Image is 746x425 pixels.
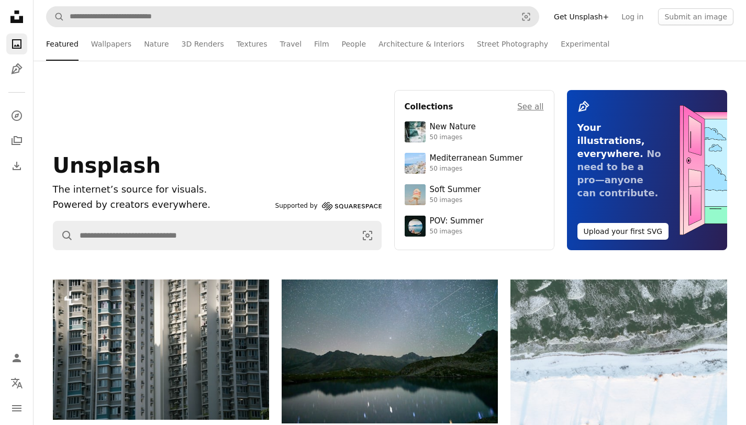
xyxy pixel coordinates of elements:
a: Soft Summer50 images [405,184,544,205]
a: Supported by [275,200,382,213]
img: Starry night sky over a calm mountain lake [282,279,498,423]
a: Mediterranean Summer50 images [405,153,544,174]
span: Your illustrations, everywhere. [577,122,645,159]
h1: The internet’s source for visuals. [53,182,271,197]
div: New Nature [430,122,476,132]
div: 50 images [430,133,476,142]
a: People [342,27,366,61]
div: POV: Summer [430,216,484,227]
a: Experimental [561,27,609,61]
a: See all [517,100,543,113]
div: 50 images [430,228,484,236]
a: Travel [280,27,302,61]
img: premium_photo-1749544311043-3a6a0c8d54af [405,184,426,205]
span: Unsplash [53,153,161,177]
img: premium_photo-1688410049290-d7394cc7d5df [405,153,426,174]
a: Download History [6,155,27,176]
a: Get Unsplash+ [548,8,615,25]
a: Street Photography [477,27,548,61]
a: Explore [6,105,27,126]
a: Snow covered landscape with frozen water [510,355,727,365]
button: Submit an image [658,8,733,25]
div: Soft Summer [430,185,481,195]
a: Film [314,27,329,61]
p: Powered by creators everywhere. [53,197,271,213]
form: Find visuals sitewide [46,6,539,27]
a: Illustrations [6,59,27,80]
div: Mediterranean Summer [430,153,523,164]
a: Wallpapers [91,27,131,61]
button: Visual search [514,7,539,27]
a: POV: Summer50 images [405,216,544,237]
img: premium_photo-1755037089989-422ee333aef9 [405,121,426,142]
button: Search Unsplash [53,221,73,250]
a: Log in [615,8,650,25]
button: Language [6,373,27,394]
a: Starry night sky over a calm mountain lake [282,346,498,356]
a: Textures [237,27,268,61]
button: Visual search [354,221,381,250]
a: Nature [144,27,169,61]
a: Architecture & Interiors [378,27,464,61]
span: No need to be a pro—anyone can contribute. [577,148,661,198]
h4: Collections [405,100,453,113]
img: Tall apartment buildings with many windows and balconies. [53,279,269,420]
form: Find visuals sitewide [53,221,382,250]
a: 3D Renders [182,27,224,61]
div: 50 images [430,196,481,205]
button: Search Unsplash [47,7,64,27]
button: Menu [6,398,27,419]
a: Home — Unsplash [6,6,27,29]
img: premium_photo-1753820185677-ab78a372b033 [405,216,426,237]
a: New Nature50 images [405,121,544,142]
a: Log in / Sign up [6,348,27,368]
a: Tall apartment buildings with many windows and balconies. [53,344,269,354]
a: Photos [6,33,27,54]
button: Upload your first SVG [577,223,669,240]
div: 50 images [430,165,523,173]
a: Collections [6,130,27,151]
